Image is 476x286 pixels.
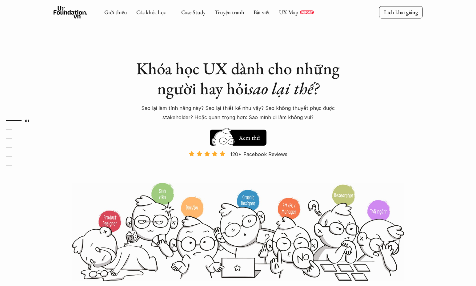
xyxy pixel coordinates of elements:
p: REPORT [301,10,313,14]
a: 01 [6,117,35,124]
a: Các khóa học [136,9,166,16]
h1: Khóa học UX dành cho những người hay hỏi [130,58,346,99]
strong: 01 [25,119,29,123]
a: REPORT [300,10,314,14]
a: Lịch khai giảng [379,6,423,18]
p: Sao lại làm tính năng này? Sao lại thiết kế như vậy? Sao không thuyết phục được stakeholder? Hoặc... [130,103,346,122]
a: Case Study [181,9,206,16]
a: Bài viết [254,9,270,16]
p: Lịch khai giảng [384,9,418,16]
a: Truyện tranh [215,9,244,16]
a: UX Map [279,9,298,16]
a: 120+ Facebook Reviews [183,151,293,182]
a: Xem thử [210,127,266,146]
em: sao lại thế? [248,78,319,99]
h5: Xem thử [239,133,260,142]
a: Giới thiệu [104,9,127,16]
p: 120+ Facebook Reviews [230,150,287,159]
